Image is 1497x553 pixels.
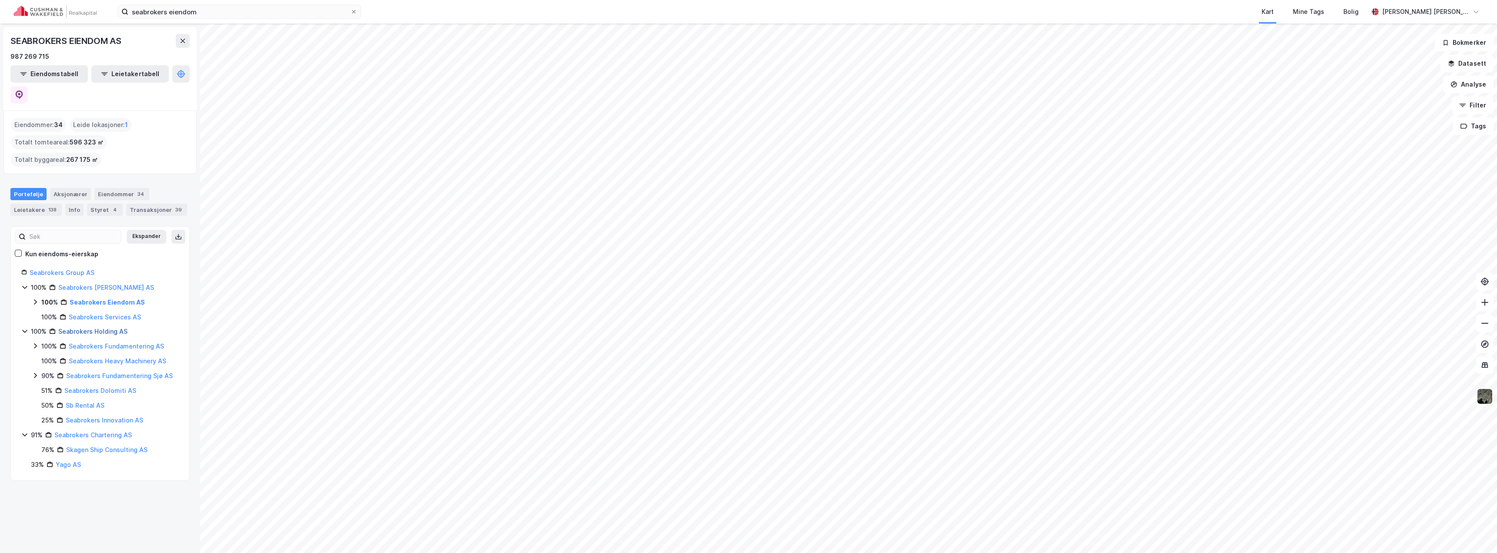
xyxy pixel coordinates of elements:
[70,118,131,132] div: Leide lokasjoner :
[58,284,154,291] a: Seabrokers [PERSON_NAME] AS
[31,430,43,440] div: 91%
[1435,34,1494,51] button: Bokmerker
[128,5,350,18] input: Søk på adresse, matrikkel, gårdeiere, leietakere eller personer
[10,188,47,200] div: Portefølje
[111,205,119,214] div: 4
[1293,7,1324,17] div: Mine Tags
[10,204,62,216] div: Leietakere
[127,230,166,244] button: Ekspander
[41,371,54,381] div: 90%
[126,204,187,216] div: Transaksjoner
[11,135,107,149] div: Totalt tomteareal :
[69,342,164,350] a: Seabrokers Fundamentering AS
[87,204,123,216] div: Styret
[26,230,121,243] input: Søk
[41,385,53,396] div: 51%
[70,298,145,306] a: Seabrokers Eiendom AS
[11,118,66,132] div: Eiendommer :
[1477,388,1493,405] img: 9k=
[56,461,81,468] a: Yago AS
[31,282,47,293] div: 100%
[1452,97,1494,114] button: Filter
[31,326,47,337] div: 100%
[25,249,98,259] div: Kun eiendoms-eierskap
[47,205,58,214] div: 138
[66,154,98,165] span: 267 175 ㎡
[41,312,57,322] div: 100%
[11,153,101,167] div: Totalt byggareal :
[174,205,184,214] div: 39
[10,34,123,48] div: SEABROKERS EIENDOM AS
[30,269,94,276] a: Seabrokers Group AS
[1343,7,1359,17] div: Bolig
[41,445,54,455] div: 76%
[1453,511,1497,553] div: Kontrollprogram for chat
[41,341,57,352] div: 100%
[41,415,54,426] div: 25%
[66,402,104,409] a: Sb Rental AS
[66,446,148,453] a: Skagen Ship Consulting AS
[41,356,57,366] div: 100%
[66,372,173,379] a: Seabrokers Fundamentering Sjø AS
[1443,76,1494,93] button: Analyse
[1440,55,1494,72] button: Datasett
[50,188,91,200] div: Aksjonærer
[64,387,136,394] a: Seabrokers Dolomiti AS
[66,416,143,424] a: Seabrokers Innovation AS
[1453,117,1494,135] button: Tags
[10,51,49,62] div: 987 269 715
[54,120,63,130] span: 34
[69,313,141,321] a: Seabrokers Services AS
[1382,7,1469,17] div: [PERSON_NAME] [PERSON_NAME]
[94,188,149,200] div: Eiendommer
[54,431,132,439] a: Seabrokers Chartering AS
[31,459,44,470] div: 33%
[1262,7,1274,17] div: Kart
[14,6,97,18] img: cushman-wakefield-realkapital-logo.202ea83816669bd177139c58696a8fa1.svg
[69,357,166,365] a: Seabrokers Heavy Machinery AS
[91,65,169,83] button: Leietakertabell
[125,120,128,130] span: 1
[58,328,128,335] a: Seabrokers Holding AS
[10,65,88,83] button: Eiendomstabell
[70,137,104,147] span: 596 323 ㎡
[41,297,58,308] div: 100%
[1453,511,1497,553] iframe: Chat Widget
[136,190,146,198] div: 34
[65,204,84,216] div: Info
[41,400,54,411] div: 50%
